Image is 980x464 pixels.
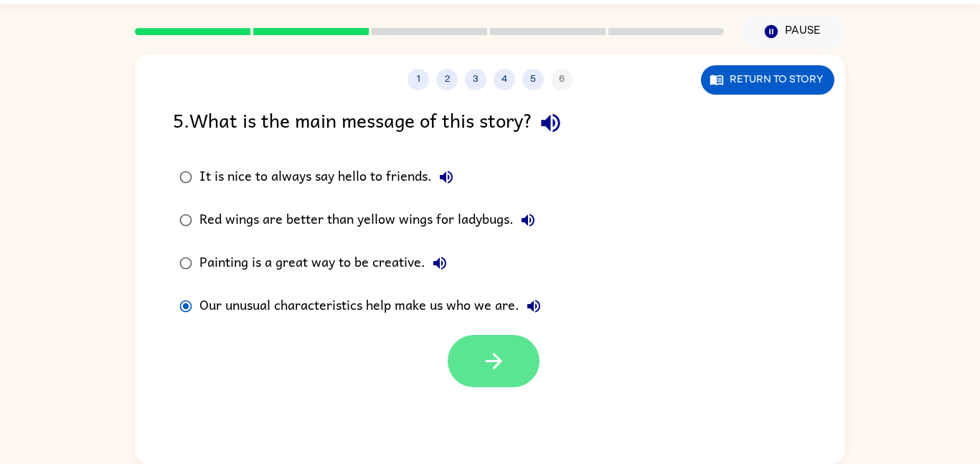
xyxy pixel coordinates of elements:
[173,105,807,141] div: 5 . What is the main message of this story?
[519,292,548,321] button: Our unusual characteristics help make us who we are.
[199,249,454,278] div: Painting is a great way to be creative.
[199,292,548,321] div: Our unusual characteristics help make us who we are.
[199,163,461,191] div: It is nice to always say hello to friends.
[514,206,542,235] button: Red wings are better than yellow wings for ladybugs.
[522,69,544,90] button: 5
[494,69,515,90] button: 4
[741,15,845,48] button: Pause
[199,206,542,235] div: Red wings are better than yellow wings for ladybugs.
[425,249,454,278] button: Painting is a great way to be creative.
[432,163,461,191] button: It is nice to always say hello to friends.
[701,65,834,95] button: Return to story
[407,69,429,90] button: 1
[436,69,458,90] button: 2
[465,69,486,90] button: 3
